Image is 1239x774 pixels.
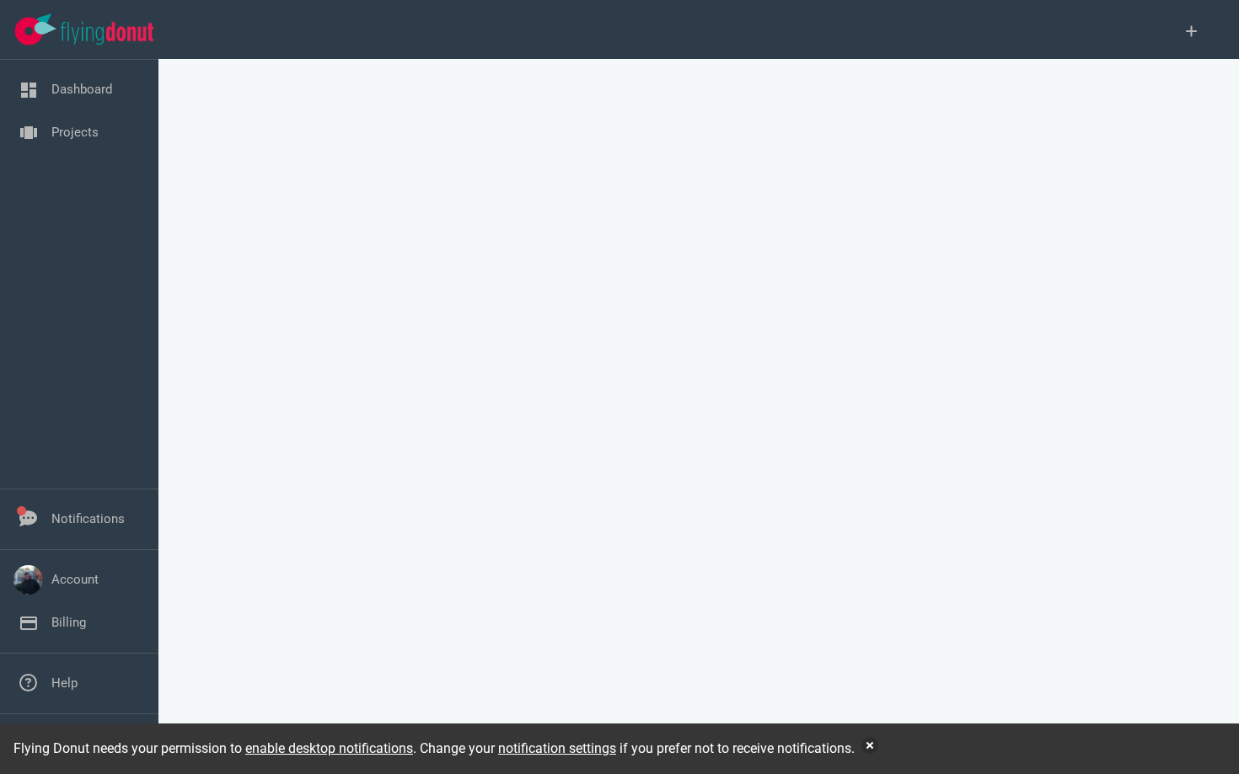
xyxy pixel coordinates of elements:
a: Notifications [51,511,125,526]
span: Flying Donut needs your permission to [13,740,413,756]
img: Flying Donut text logo [61,22,153,45]
a: enable desktop notifications [245,740,413,756]
a: Account [51,572,99,587]
span: . Change your if you prefer not to receive notifications. [413,740,855,756]
a: notification settings [498,740,616,756]
a: Dashboard [51,82,112,97]
a: Help [51,675,78,691]
a: Billing [51,615,86,630]
a: Projects [51,125,99,140]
